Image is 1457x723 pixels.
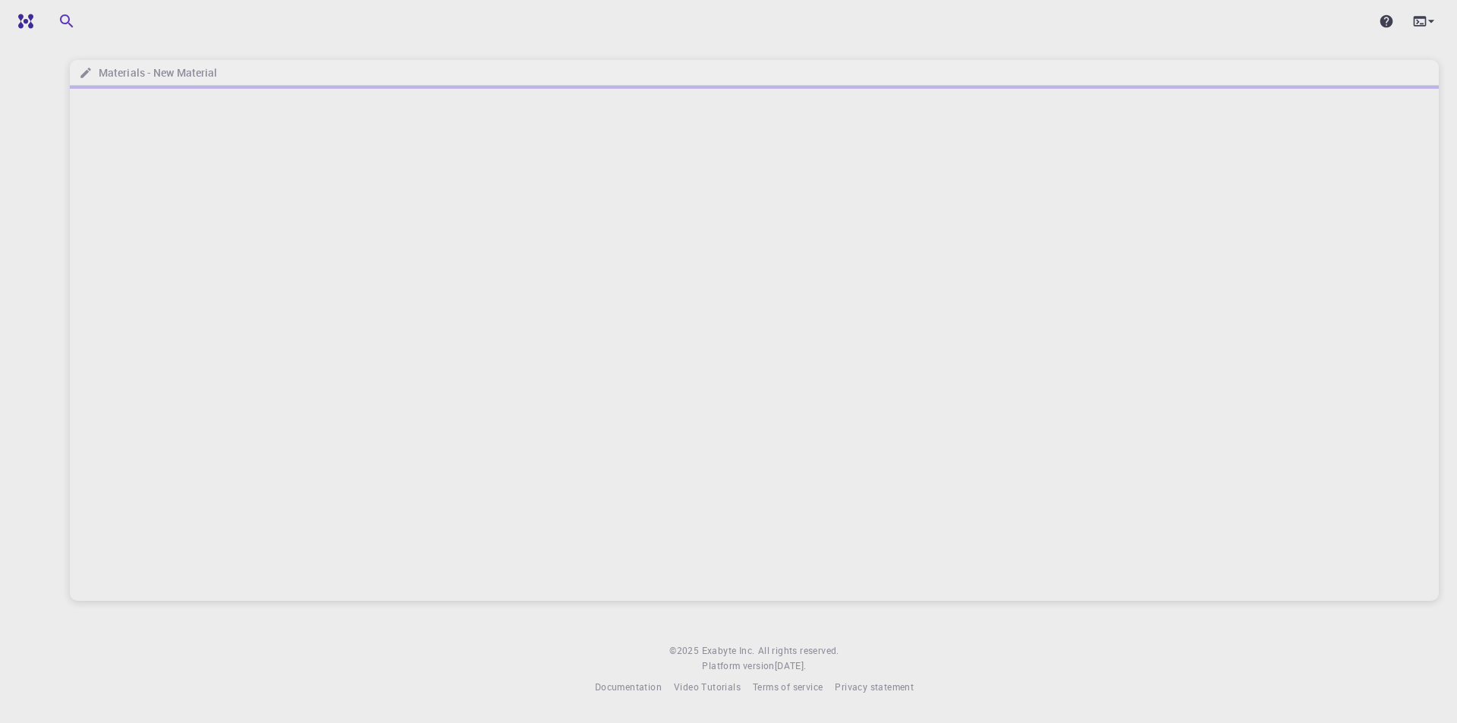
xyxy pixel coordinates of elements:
img: logo [12,14,33,29]
span: © 2025 [669,643,701,659]
span: Video Tutorials [674,681,741,693]
span: Platform version [702,659,774,674]
a: Exabyte Inc. [702,643,755,659]
nav: breadcrumb [76,64,220,81]
span: Terms of service [753,681,823,693]
a: [DATE]. [775,659,807,674]
h6: Materials - New Material [93,64,217,81]
a: Documentation [595,680,662,695]
span: All rights reserved. [758,643,839,659]
a: Terms of service [753,680,823,695]
span: Documentation [595,681,662,693]
span: Exabyte Inc. [702,644,755,656]
a: Video Tutorials [674,680,741,695]
span: Privacy statement [835,681,914,693]
a: Privacy statement [835,680,914,695]
span: [DATE] . [775,659,807,671]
